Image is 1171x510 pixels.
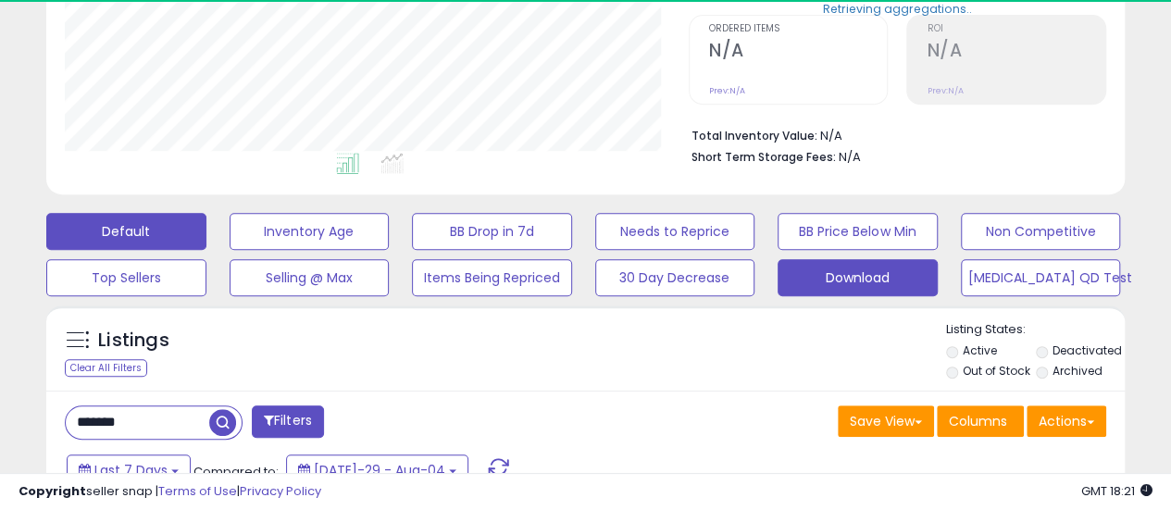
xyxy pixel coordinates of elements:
span: Compared to: [193,463,279,480]
button: Filters [252,405,324,438]
label: Archived [1053,363,1102,379]
label: Active [962,342,996,358]
span: Last 7 Days [94,461,168,479]
button: Last 7 Days [67,454,191,486]
button: [MEDICAL_DATA] QD Test [961,259,1121,296]
a: Terms of Use [158,482,237,500]
span: 2025-08-12 18:21 GMT [1081,482,1152,500]
button: Items Being Repriced [412,259,572,296]
button: Selling @ Max [230,259,390,296]
span: [DATE]-29 - Aug-04 [314,461,445,479]
div: seller snap | | [19,483,321,501]
button: Default [46,213,206,250]
strong: Copyright [19,482,86,500]
button: 30 Day Decrease [595,259,755,296]
button: BB Price Below Min [778,213,938,250]
label: Deactivated [1053,342,1122,358]
button: Needs to Reprice [595,213,755,250]
button: BB Drop in 7d [412,213,572,250]
button: Top Sellers [46,259,206,296]
button: Download [778,259,938,296]
button: Inventory Age [230,213,390,250]
span: Columns [949,412,1007,430]
a: Privacy Policy [240,482,321,500]
button: Actions [1027,405,1106,437]
button: Columns [937,405,1024,437]
h5: Listings [98,328,169,354]
div: Clear All Filters [65,359,147,377]
button: [DATE]-29 - Aug-04 [286,454,468,486]
p: Listing States: [946,321,1125,339]
label: Out of Stock [962,363,1029,379]
button: Save View [838,405,934,437]
button: Non Competitive [961,213,1121,250]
